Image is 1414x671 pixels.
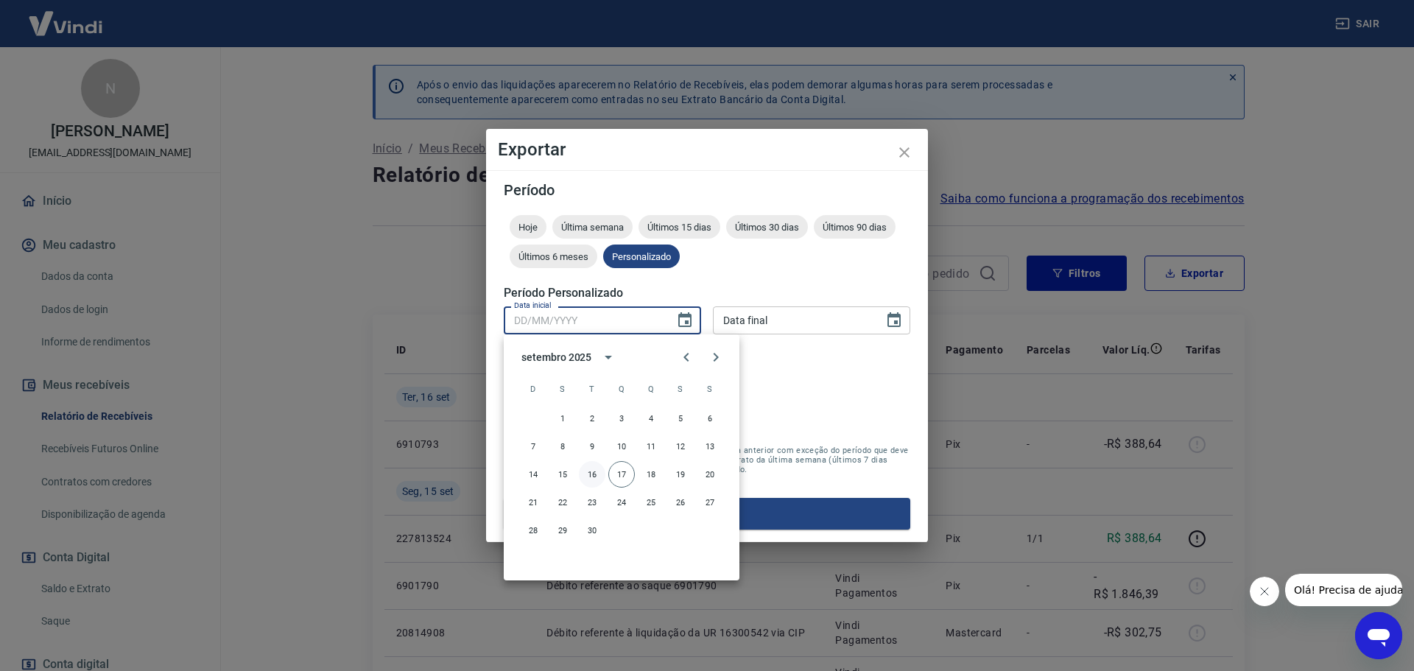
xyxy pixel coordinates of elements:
button: 26 [667,489,694,516]
span: Últimos 90 dias [814,222,896,233]
span: Hoje [510,222,546,233]
button: Previous month [672,342,701,372]
iframe: Mensagem da empresa [1285,574,1402,606]
button: 18 [638,461,664,488]
span: sexta-feira [667,374,694,404]
span: Última semana [552,222,633,233]
button: 15 [549,461,576,488]
span: segunda-feira [549,374,576,404]
button: Choose date [879,306,909,335]
button: 21 [520,489,546,516]
button: 10 [608,433,635,460]
button: 22 [549,489,576,516]
h4: Exportar [498,141,916,158]
button: 9 [579,433,605,460]
div: Personalizado [603,245,680,268]
span: sábado [697,374,723,404]
button: 3 [608,405,635,432]
button: Choose date [670,306,700,335]
span: quarta-feira [608,374,635,404]
button: 8 [549,433,576,460]
button: 27 [697,489,723,516]
iframe: Botão para abrir a janela de mensagens [1355,612,1402,659]
button: 16 [579,461,605,488]
button: 13 [697,433,723,460]
div: Últimos 30 dias [726,215,808,239]
iframe: Fechar mensagem [1250,577,1279,606]
div: Últimos 6 meses [510,245,597,268]
span: Últimos 15 dias [639,222,720,233]
label: Data inicial [514,300,552,311]
button: 29 [549,517,576,544]
button: 19 [667,461,694,488]
button: 2 [579,405,605,432]
input: DD/MM/YYYY [504,306,664,334]
button: 17 [608,461,635,488]
button: 4 [638,405,664,432]
input: DD/MM/YYYY [713,306,873,334]
span: Personalizado [603,251,680,262]
button: 12 [667,433,694,460]
button: 7 [520,433,546,460]
div: Últimos 90 dias [814,215,896,239]
div: Últimos 15 dias [639,215,720,239]
div: Hoje [510,215,546,239]
span: domingo [520,374,546,404]
div: setembro 2025 [521,350,591,365]
span: Olá! Precisa de ajuda? [9,10,124,22]
span: Últimos 6 meses [510,251,597,262]
h5: Período Personalizado [504,286,910,301]
span: Últimos 30 dias [726,222,808,233]
h5: Período [504,183,910,197]
button: 14 [520,461,546,488]
button: 28 [520,517,546,544]
button: 5 [667,405,694,432]
button: 11 [638,433,664,460]
button: close [887,135,922,170]
button: Next month [701,342,731,372]
button: 6 [697,405,723,432]
button: 20 [697,461,723,488]
button: 30 [579,517,605,544]
button: 24 [608,489,635,516]
button: calendar view is open, switch to year view [596,345,621,370]
div: Última semana [552,215,633,239]
button: 23 [579,489,605,516]
button: 1 [549,405,576,432]
button: 25 [638,489,664,516]
span: terça-feira [579,374,605,404]
span: quinta-feira [638,374,664,404]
